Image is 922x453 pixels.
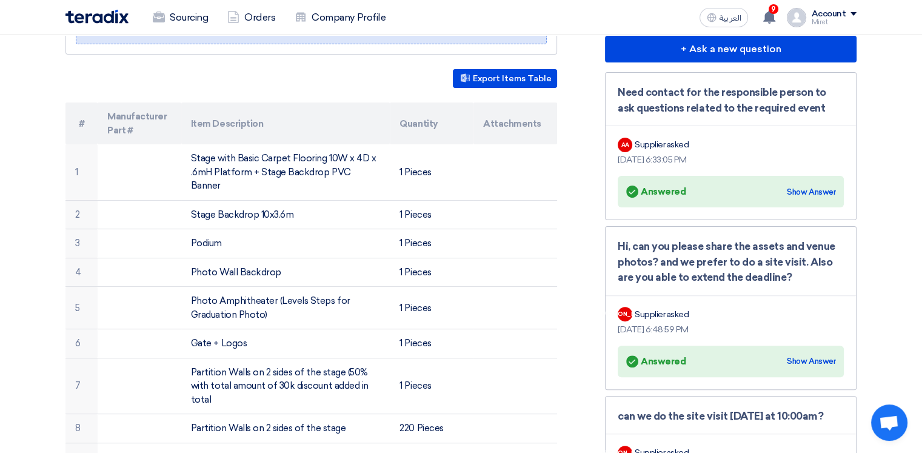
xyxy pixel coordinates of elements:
[390,329,473,358] td: 1 Pieces
[65,102,98,144] th: #
[390,102,473,144] th: Quantity
[390,144,473,200] td: 1 Pieces
[618,307,632,321] div: [PERSON_NAME]
[65,358,98,414] td: 7
[390,358,473,414] td: 1 Pieces
[181,287,390,329] td: Photo Amphitheater (Levels Steps for Graduation Photo)
[65,144,98,200] td: 1
[787,355,835,367] div: Show Answer
[65,200,98,229] td: 2
[787,8,806,27] img: profile_test.png
[871,404,907,441] a: Open chat
[390,200,473,229] td: 1 Pieces
[719,14,741,22] span: العربية
[787,186,835,198] div: Show Answer
[218,4,285,31] a: Orders
[618,239,844,286] div: Hi, can you please share the assets and venue photos? and we prefer to do a site visit. Also are ...
[181,102,390,144] th: Item Description
[390,229,473,258] td: 1 Pieces
[635,138,689,151] div: Supplier asked
[626,353,686,370] div: Answered
[181,200,390,229] td: Stage Backdrop 10x3.6m
[65,229,98,258] td: 3
[181,329,390,358] td: Gate + Logos
[390,287,473,329] td: 1 Pieces
[285,4,395,31] a: Company Profile
[390,414,473,443] td: 220 Pieces
[65,287,98,329] td: 5
[618,138,632,152] div: AA
[143,4,218,31] a: Sourcing
[453,69,557,88] button: Export Items Table
[473,102,557,144] th: Attachments
[618,153,844,166] div: [DATE] 6:33:05 PM
[811,9,846,19] div: Account
[181,258,390,287] td: Photo Wall Backdrop
[181,358,390,414] td: Partition Walls on 2 sides of the stage (50% with total amount of 30k discount added in total
[65,414,98,443] td: 8
[769,4,778,14] span: 9
[390,258,473,287] td: 1 Pieces
[65,10,129,24] img: Teradix logo
[98,102,181,144] th: Manufacturer Part #
[618,85,844,116] div: Need contact for the responsible person to ask questions related to the required event
[618,323,844,336] div: [DATE] 6:48:59 PM
[65,329,98,358] td: 6
[811,19,857,25] div: Miret
[65,258,98,287] td: 4
[626,183,686,200] div: Answered
[181,144,390,200] td: Stage with Basic Carpet Flooring 10W x 4D x .6mH Platform + Stage Backdrop PVC Banner
[605,36,857,62] button: + Ask a new question
[181,414,390,443] td: Partition Walls on 2 sides of the stage
[181,229,390,258] td: Podium
[635,308,689,321] div: Supplier asked
[700,8,748,27] button: العربية
[618,409,844,424] div: can we do the site visit [DATE] at 10:00am?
